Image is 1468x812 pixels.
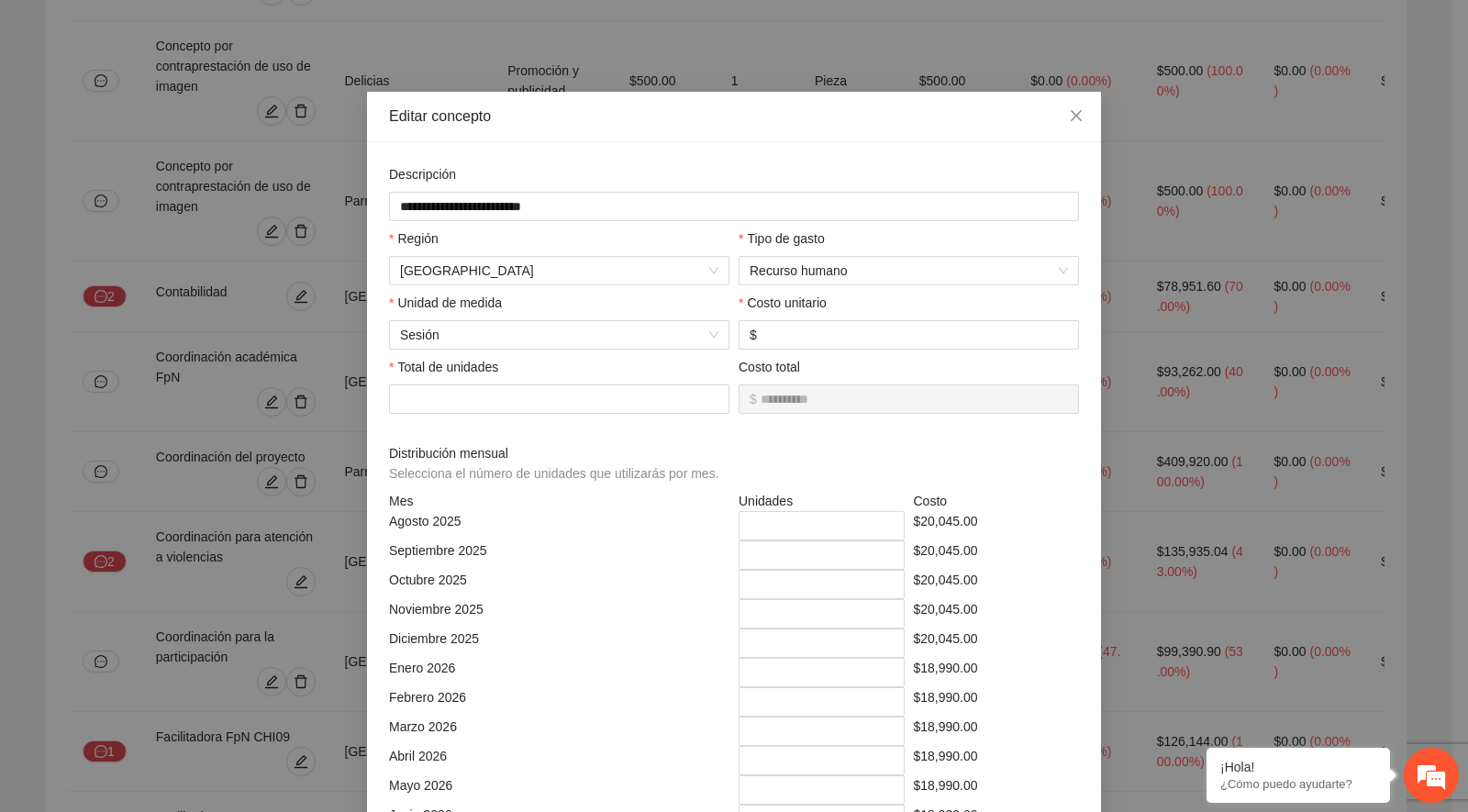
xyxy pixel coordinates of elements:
[389,443,726,484] span: Distribución mensual
[384,775,734,805] div: Mayo 2026
[384,540,734,570] div: Septiembre 2025
[389,293,502,313] label: Unidad de medida
[909,570,1084,599] div: $20,045.00
[384,717,734,746] div: Marzo 2026
[95,94,308,117] div: Chatee con nosotros ahora
[1069,108,1084,123] span: close
[734,491,909,511] div: Unidades
[1220,760,1376,774] div: ¡Hola!
[909,540,1084,570] div: $20,045.00
[384,628,734,658] div: Diciembre 2025
[909,511,1084,540] div: $20,045.00
[750,325,757,345] span: $
[384,570,734,599] div: Octubre 2025
[909,746,1084,775] div: $18,990.00
[909,717,1084,746] div: $18,990.00
[384,658,734,687] div: Enero 2026
[384,599,734,628] div: Noviembre 2025
[389,106,1079,127] div: Editar concepto
[739,357,800,377] label: Costo total
[750,389,757,409] span: $
[909,628,1084,658] div: $20,045.00
[1051,92,1101,141] button: Close
[9,501,350,565] textarea: Escriba su mensaje y pulse “Intro”
[400,321,718,349] span: Sesión
[400,257,718,284] span: Chihuahua
[389,164,456,184] label: Descripción
[389,228,439,249] label: Región
[909,658,1084,687] div: $18,990.00
[384,746,734,775] div: Abril 2026
[1220,777,1376,791] p: ¿Cómo puedo ayudarte?
[389,357,498,377] label: Total de unidades
[909,491,1084,511] div: Costo
[909,775,1084,805] div: $18,990.00
[384,491,734,511] div: Mes
[750,257,1068,284] span: Recurso humano
[739,228,825,249] label: Tipo de gasto
[384,511,734,540] div: Agosto 2025
[106,245,253,430] span: Estamos en línea.
[909,687,1084,717] div: $18,990.00
[909,599,1084,628] div: $20,045.00
[301,9,345,53] div: Minimizar ventana de chat en vivo
[739,293,827,313] label: Costo unitario
[389,466,719,481] span: Selecciona el número de unidades que utilizarás por mes.
[384,687,734,717] div: Febrero 2026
